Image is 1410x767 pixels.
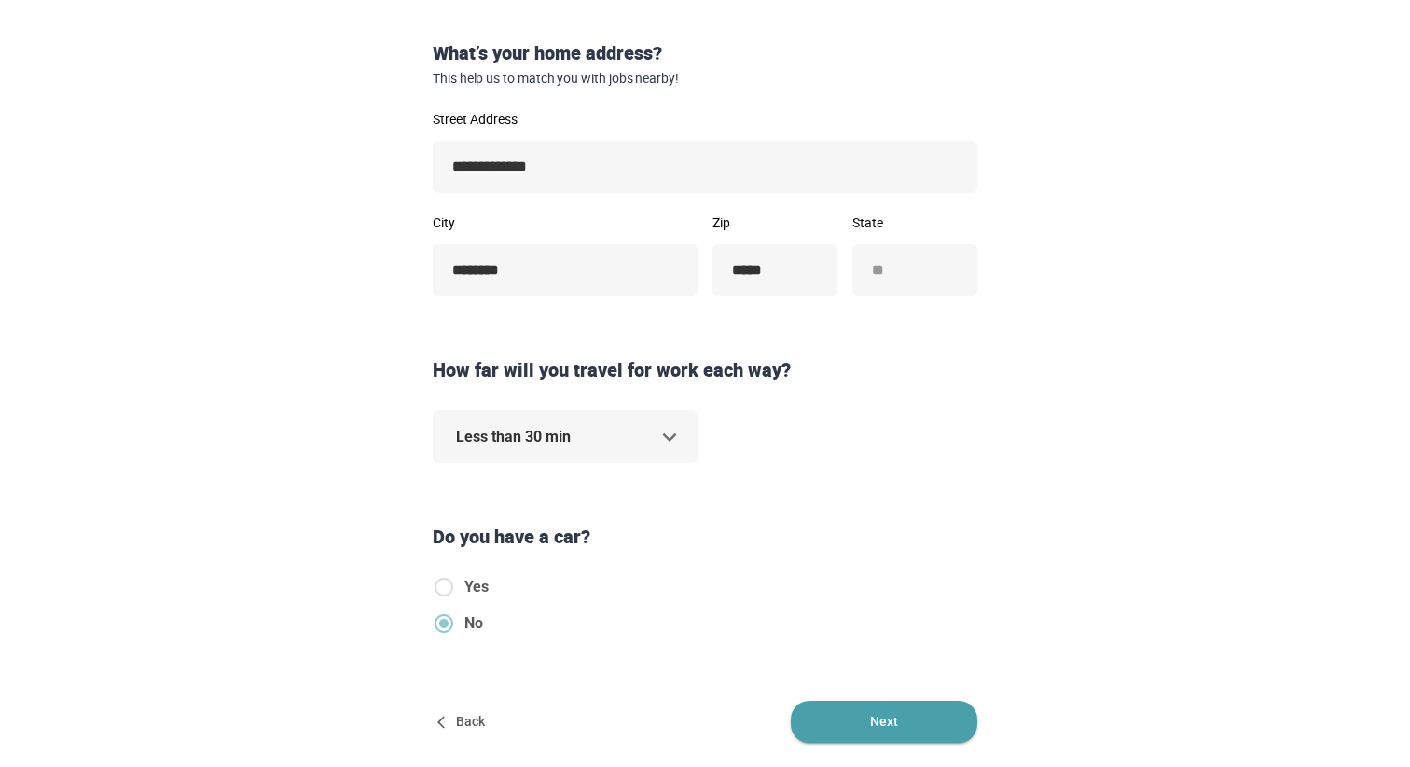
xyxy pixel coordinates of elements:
[433,701,492,743] button: Back
[433,216,698,229] label: City
[425,357,985,384] div: How far will you travel for work each way?
[425,40,985,87] div: What’s your home address?
[433,576,504,649] div: hasCar
[433,113,977,126] label: Street Address
[712,216,837,229] label: Zip
[433,410,698,463] div: Less than 30 min
[852,216,977,229] label: State
[464,576,489,598] span: Yes
[433,71,977,87] span: This help us to match you with jobs nearby!
[425,524,985,551] div: Do you have a car?
[791,701,977,743] button: Next
[464,612,483,635] span: No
